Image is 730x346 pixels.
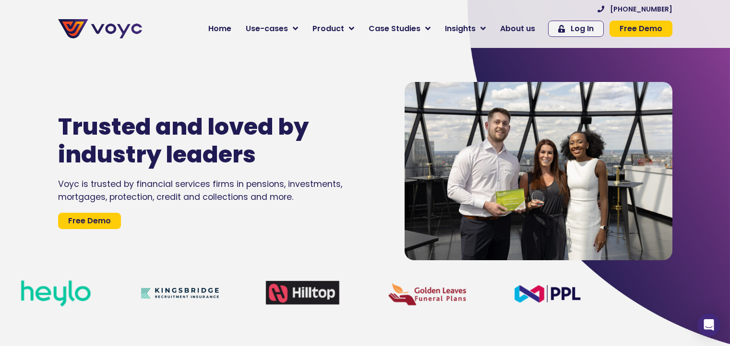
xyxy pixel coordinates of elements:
[571,25,594,33] span: Log In
[361,19,438,38] a: Case Studies
[548,21,604,37] a: Log In
[58,178,376,203] div: Voyc is trusted by financial services firms in pensions, investments, mortgages, protection, cred...
[239,19,305,38] a: Use-cases
[58,213,121,229] a: Free Demo
[500,23,535,35] span: About us
[610,21,672,37] a: Free Demo
[58,113,347,168] h1: Trusted and loved by industry leaders
[610,6,672,12] span: [PHONE_NUMBER]
[305,19,361,38] a: Product
[58,19,142,38] img: voyc-full-logo
[201,19,239,38] a: Home
[369,23,420,35] span: Case Studies
[445,23,476,35] span: Insights
[620,25,662,33] span: Free Demo
[68,217,111,225] span: Free Demo
[598,6,672,12] a: [PHONE_NUMBER]
[208,23,231,35] span: Home
[697,313,720,336] div: Open Intercom Messenger
[312,23,344,35] span: Product
[438,19,493,38] a: Insights
[246,23,288,35] span: Use-cases
[493,19,542,38] a: About us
